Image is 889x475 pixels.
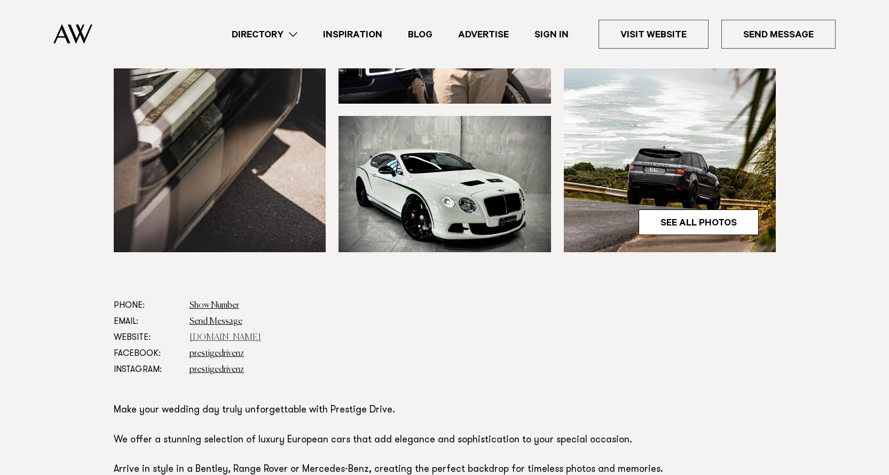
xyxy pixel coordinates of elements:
[114,314,181,330] dt: Email:
[639,209,759,235] a: See All Photos
[190,333,261,342] a: [DOMAIN_NAME]
[721,20,836,49] a: Send Message
[53,24,92,44] img: Auckland Weddings Logo
[190,365,244,374] a: prestigedrivenz
[395,27,445,42] a: Blog
[190,301,239,310] a: Show Number
[114,362,181,378] dt: Instagram:
[310,27,395,42] a: Inspiration
[190,317,242,326] a: Send Message
[219,27,310,42] a: Directory
[114,346,181,362] dt: Facebook:
[190,349,244,358] a: prestigedrivenz
[522,27,581,42] a: Sign In
[114,298,181,314] dt: Phone:
[114,330,181,346] dt: Website:
[599,20,709,49] a: Visit Website
[445,27,522,42] a: Advertise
